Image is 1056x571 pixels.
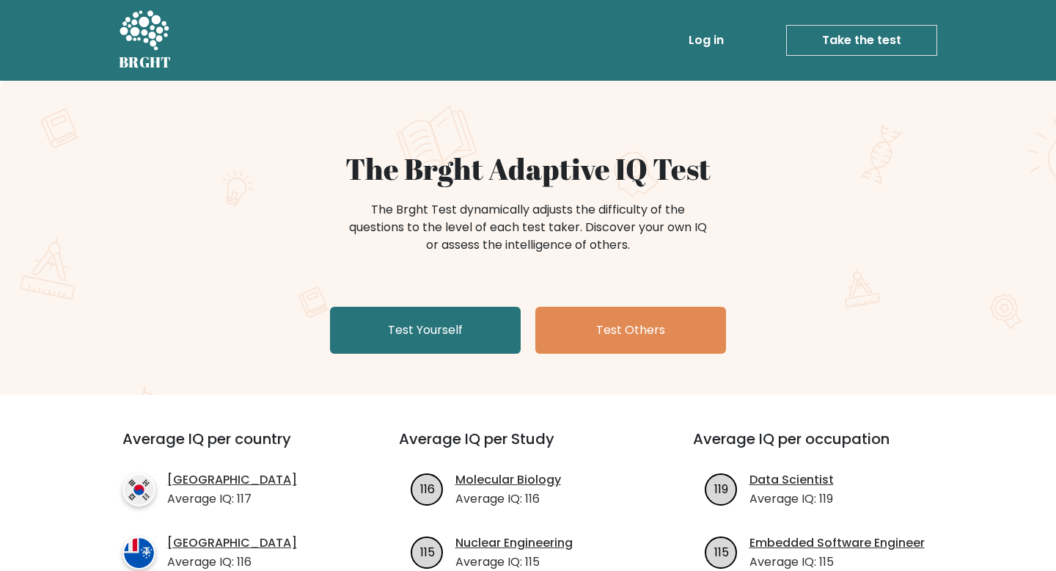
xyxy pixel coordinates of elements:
[345,201,711,254] div: The Brght Test dynamically adjusts the difficulty of the questions to the level of each test take...
[122,537,155,570] img: country
[455,534,573,552] a: Nuclear Engineering
[419,480,434,497] text: 116
[419,543,434,560] text: 115
[683,26,730,55] a: Log in
[455,490,561,508] p: Average IQ: 116
[455,471,561,489] a: Molecular Biology
[535,307,726,354] a: Test Others
[167,553,297,571] p: Average IQ: 116
[749,553,925,571] p: Average IQ: 115
[330,307,521,354] a: Test Yourself
[399,430,658,465] h3: Average IQ per Study
[167,471,297,489] a: [GEOGRAPHIC_DATA]
[786,25,937,56] a: Take the test
[170,151,886,186] h1: The Brght Adaptive IQ Test
[714,480,728,497] text: 119
[749,534,925,552] a: Embedded Software Engineer
[167,534,297,552] a: [GEOGRAPHIC_DATA]
[122,430,346,465] h3: Average IQ per country
[122,473,155,506] img: country
[167,490,297,508] p: Average IQ: 117
[714,543,728,560] text: 115
[455,553,573,571] p: Average IQ: 115
[119,6,172,75] a: BRGHT
[119,54,172,71] h5: BRGHT
[693,430,952,465] h3: Average IQ per occupation
[749,471,834,489] a: Data Scientist
[749,490,834,508] p: Average IQ: 119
